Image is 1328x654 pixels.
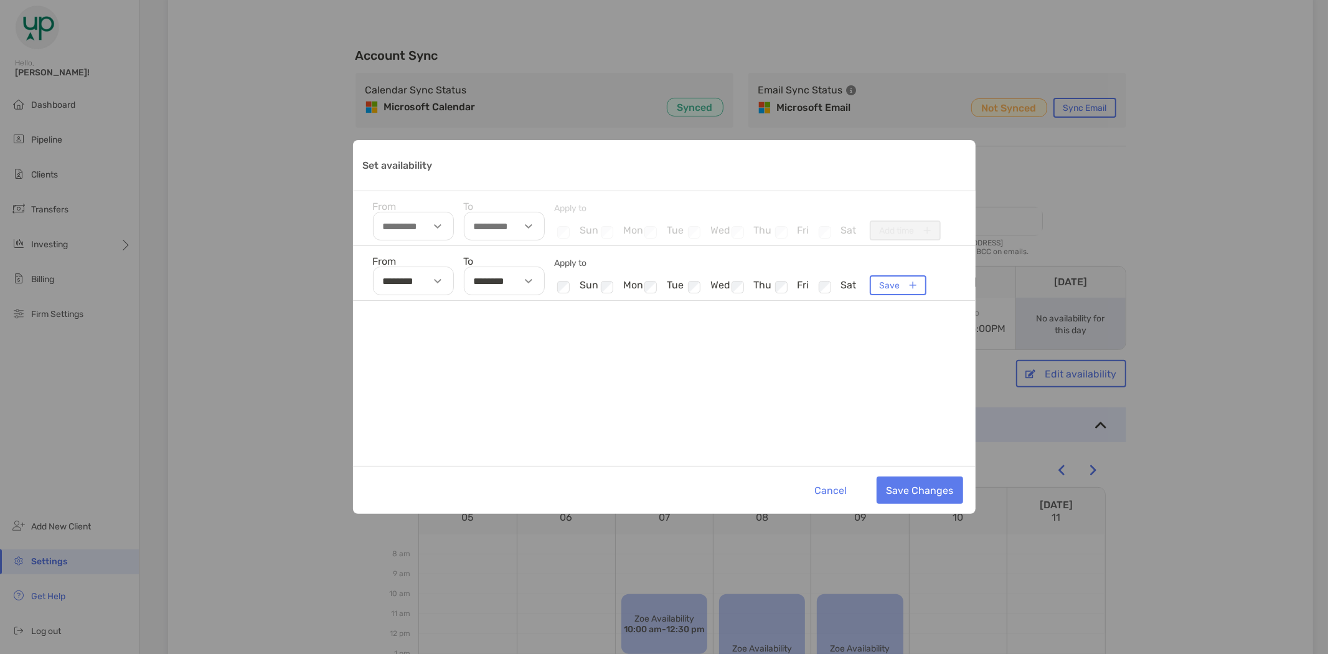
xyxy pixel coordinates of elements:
[598,279,642,295] li: mon
[434,224,441,229] img: select-arrow
[363,158,433,173] p: Set availability
[729,279,773,295] li: thu
[525,279,532,283] img: select-arrow
[353,140,976,514] div: Set availability
[805,476,857,504] button: Cancel
[555,279,598,295] li: sun
[685,279,729,295] li: wed
[464,256,545,267] label: To
[373,256,454,267] label: From
[525,224,532,229] img: select-arrow
[816,279,860,295] li: sat
[877,476,963,504] button: Save Changes
[870,275,926,295] button: Save
[434,279,441,283] img: select-arrow
[773,279,816,295] li: fri
[555,258,587,268] span: Apply to
[642,279,685,295] li: tue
